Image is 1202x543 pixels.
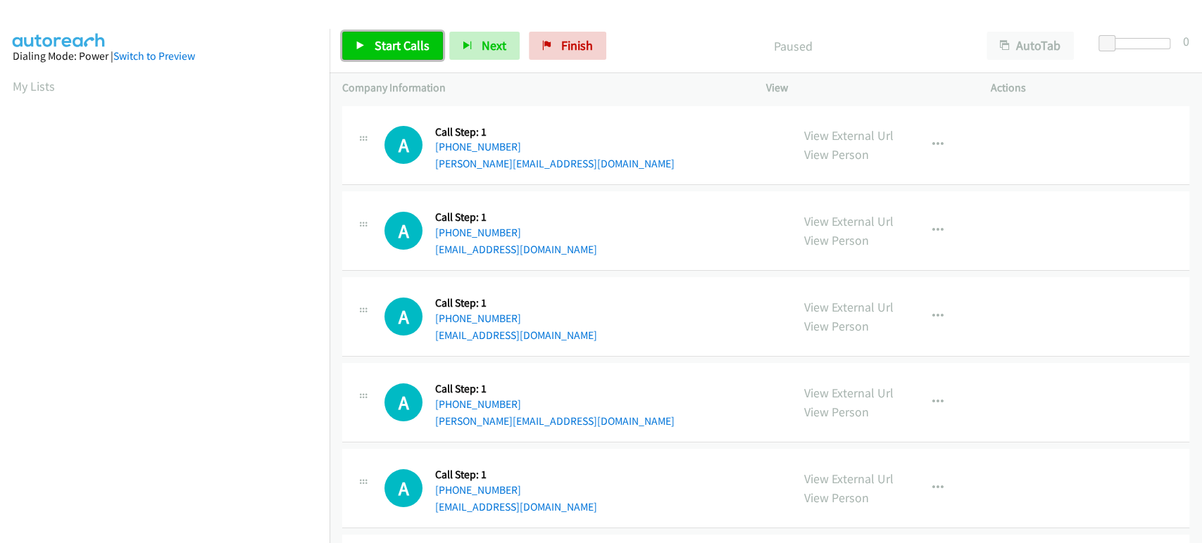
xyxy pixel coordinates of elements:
[384,212,422,250] h1: A
[435,157,675,170] a: [PERSON_NAME][EMAIL_ADDRESS][DOMAIN_NAME]
[804,318,869,334] a: View Person
[384,212,422,250] div: The call is yet to be attempted
[435,243,597,256] a: [EMAIL_ADDRESS][DOMAIN_NAME]
[625,37,961,56] p: Paused
[804,385,894,401] a: View External Url
[384,383,422,421] h1: A
[435,468,597,482] h5: Call Step: 1
[384,383,422,421] div: The call is yet to be attempted
[435,226,521,239] a: [PHONE_NUMBER]
[804,127,894,143] a: View External Url
[435,125,675,139] h5: Call Step: 1
[435,397,521,411] a: [PHONE_NUMBER]
[435,382,675,396] h5: Call Step: 1
[482,37,506,53] span: Next
[804,299,894,315] a: View External Url
[561,37,593,53] span: Finish
[804,232,869,248] a: View Person
[384,469,422,507] div: The call is yet to be attempted
[804,146,869,162] a: View Person
[435,296,597,310] h5: Call Step: 1
[804,471,894,487] a: View External Url
[384,469,422,507] h1: A
[384,126,422,164] h1: A
[987,32,1074,60] button: AutoTab
[1106,38,1170,49] div: Delay between calls (in seconds)
[1183,32,1189,51] div: 0
[529,32,606,60] a: Finish
[113,49,195,63] a: Switch to Preview
[804,213,894,229] a: View External Url
[804,490,869,506] a: View Person
[13,48,317,65] div: Dialing Mode: Power |
[435,500,597,513] a: [EMAIL_ADDRESS][DOMAIN_NAME]
[435,312,521,325] a: [PHONE_NUMBER]
[13,78,55,94] a: My Lists
[435,328,597,342] a: [EMAIL_ADDRESS][DOMAIN_NAME]
[804,404,869,420] a: View Person
[449,32,520,60] button: Next
[435,210,597,224] h5: Call Step: 1
[435,414,675,428] a: [PERSON_NAME][EMAIL_ADDRESS][DOMAIN_NAME]
[435,140,521,153] a: [PHONE_NUMBER]
[384,298,422,336] div: The call is yet to be attempted
[384,298,422,336] h1: A
[435,483,521,497] a: [PHONE_NUMBER]
[342,79,741,96] p: Company Information
[375,37,430,53] span: Start Calls
[990,79,1189,96] p: Actions
[342,32,443,60] a: Start Calls
[766,79,965,96] p: View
